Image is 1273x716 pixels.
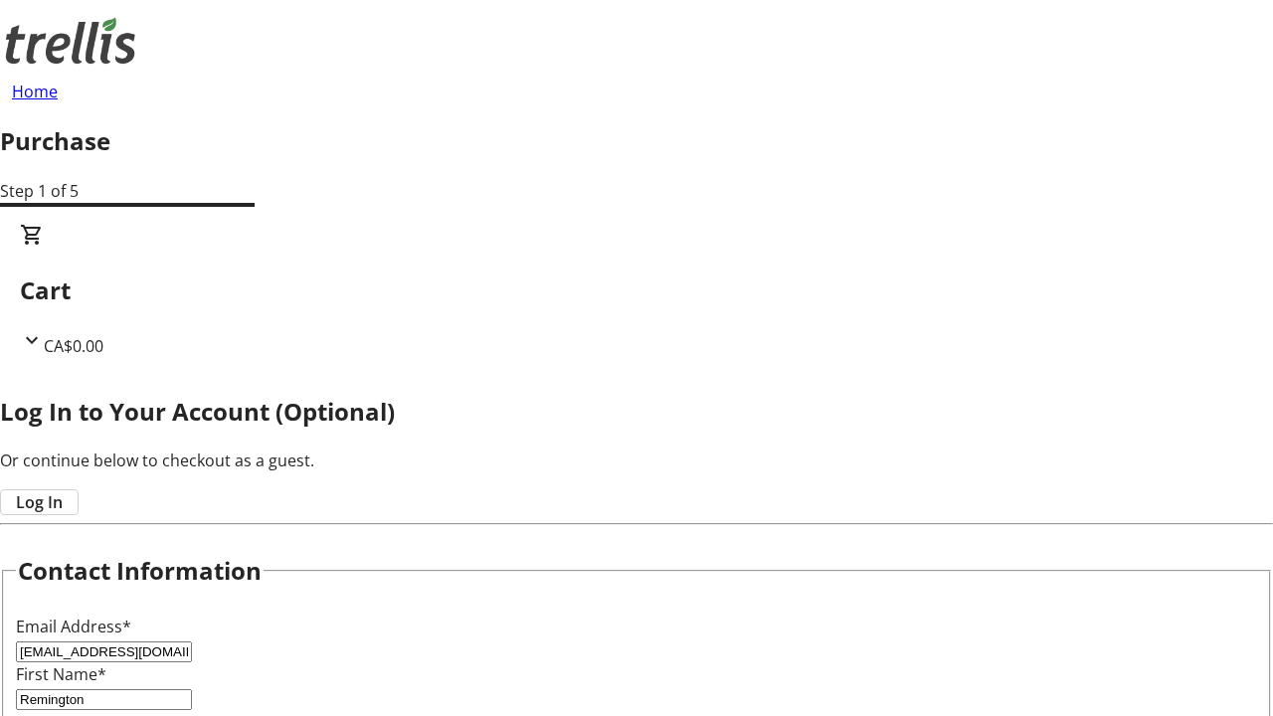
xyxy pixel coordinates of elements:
[16,663,106,685] label: First Name*
[20,272,1253,308] h2: Cart
[16,490,63,514] span: Log In
[18,553,262,589] h2: Contact Information
[44,335,103,357] span: CA$0.00
[20,223,1253,358] div: CartCA$0.00
[16,616,131,637] label: Email Address*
